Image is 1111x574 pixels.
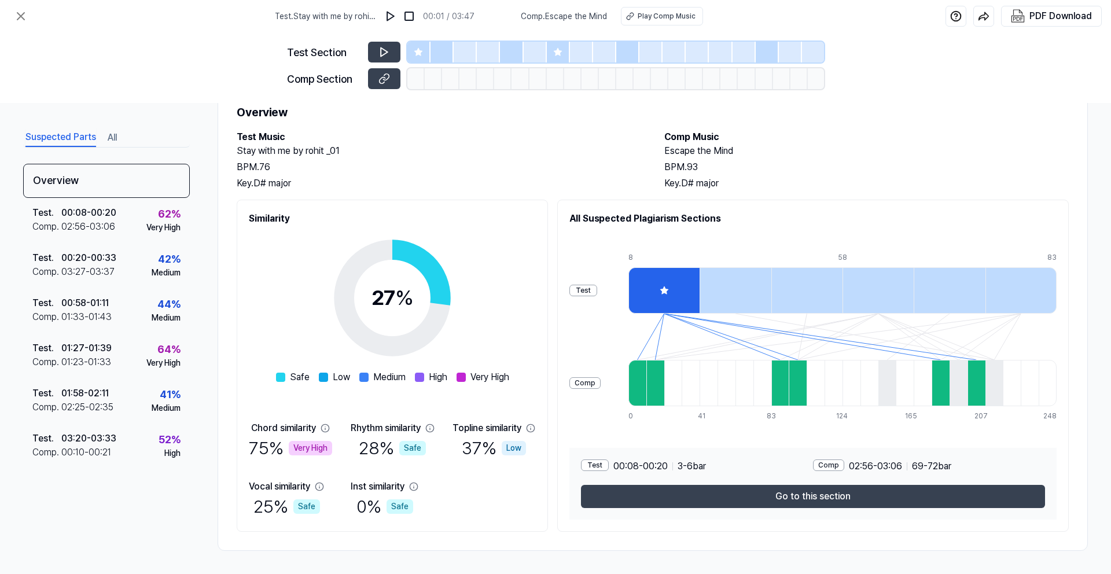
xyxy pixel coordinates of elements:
[32,400,61,414] div: Comp .
[152,267,181,279] div: Medium
[23,164,190,198] div: Overview
[61,400,113,414] div: 02:25 - 02:35
[581,485,1045,508] button: Go to this section
[395,285,414,310] span: %
[253,494,320,520] div: 25 %
[32,446,61,459] div: Comp .
[160,387,181,402] div: 41 %
[423,10,474,23] div: 00:01 / 03:47
[61,251,116,265] div: 00:20 - 00:33
[146,222,181,234] div: Very High
[32,432,61,446] div: Test .
[159,432,181,447] div: 52 %
[698,411,716,421] div: 41
[293,499,320,514] div: Safe
[32,387,61,400] div: Test .
[664,160,1069,174] div: BPM. 93
[289,441,332,455] div: Very High
[351,421,421,435] div: Rhythm similarity
[32,206,61,220] div: Test .
[628,411,646,421] div: 0
[61,310,112,324] div: 01:33 - 01:43
[61,265,115,279] div: 03:27 - 03:37
[61,446,111,459] div: 00:10 - 00:21
[61,296,109,310] div: 00:58 - 01:11
[813,459,844,471] div: Comp
[356,494,413,520] div: 0 %
[157,296,181,312] div: 44 %
[502,441,526,455] div: Low
[373,370,406,384] span: Medium
[152,402,181,414] div: Medium
[351,480,404,494] div: Inst similarity
[905,411,923,421] div: 165
[25,128,96,147] button: Suspected Parts
[521,10,607,23] span: Comp . Escape the Mind
[912,459,951,473] span: 69 - 72 bar
[251,421,316,435] div: Chord similarity
[767,411,785,421] div: 83
[638,11,696,21] div: Play Comp Music
[387,499,413,514] div: Safe
[1043,411,1057,421] div: 248
[950,10,962,22] img: help
[287,71,361,87] div: Comp Section
[152,312,181,324] div: Medium
[61,220,115,234] div: 02:56 - 03:06
[838,252,909,263] div: 58
[399,441,426,455] div: Safe
[385,10,396,22] img: play
[249,212,536,226] h2: Similarity
[664,144,1069,158] h2: Escape the Mind
[836,411,854,421] div: 124
[664,130,1069,144] h2: Comp Music
[569,377,601,389] div: Comp
[621,7,703,25] button: Play Comp Music
[237,160,641,174] div: BPM. 76
[61,432,116,446] div: 03:20 - 03:33
[664,176,1069,190] div: Key. D# major
[678,459,706,473] span: 3 - 6 bar
[32,355,61,369] div: Comp .
[359,435,426,461] div: 28 %
[569,212,1057,226] h2: All Suspected Plagiarism Sections
[462,435,526,461] div: 37 %
[32,296,61,310] div: Test .
[1009,6,1094,26] button: PDF Download
[275,10,377,23] span: Test . Stay with me by rohit _01
[581,459,609,471] div: Test
[371,282,414,314] div: 27
[32,341,61,355] div: Test .
[32,265,61,279] div: Comp .
[157,341,181,357] div: 64 %
[32,220,61,234] div: Comp .
[429,370,447,384] span: High
[61,206,116,220] div: 00:08 - 00:20
[613,459,668,473] span: 00:08 - 00:20
[108,128,117,147] button: All
[403,10,415,22] img: stop
[158,206,181,222] div: 62 %
[32,310,61,324] div: Comp .
[1029,9,1092,24] div: PDF Download
[849,459,902,473] span: 02:56 - 03:06
[1047,252,1057,263] div: 83
[287,45,361,60] div: Test Section
[249,480,310,494] div: Vocal similarity
[974,411,992,421] div: 207
[237,176,641,190] div: Key. D# major
[237,104,1069,121] h1: Overview
[333,370,350,384] span: Low
[164,447,181,459] div: High
[453,421,521,435] div: Topline similarity
[237,130,641,144] h2: Test Music
[290,370,310,384] span: Safe
[61,341,112,355] div: 01:27 - 01:39
[569,285,597,296] div: Test
[61,387,109,400] div: 01:58 - 02:11
[978,10,989,22] img: share
[146,357,181,369] div: Very High
[1011,9,1025,23] img: PDF Download
[470,370,509,384] span: Very High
